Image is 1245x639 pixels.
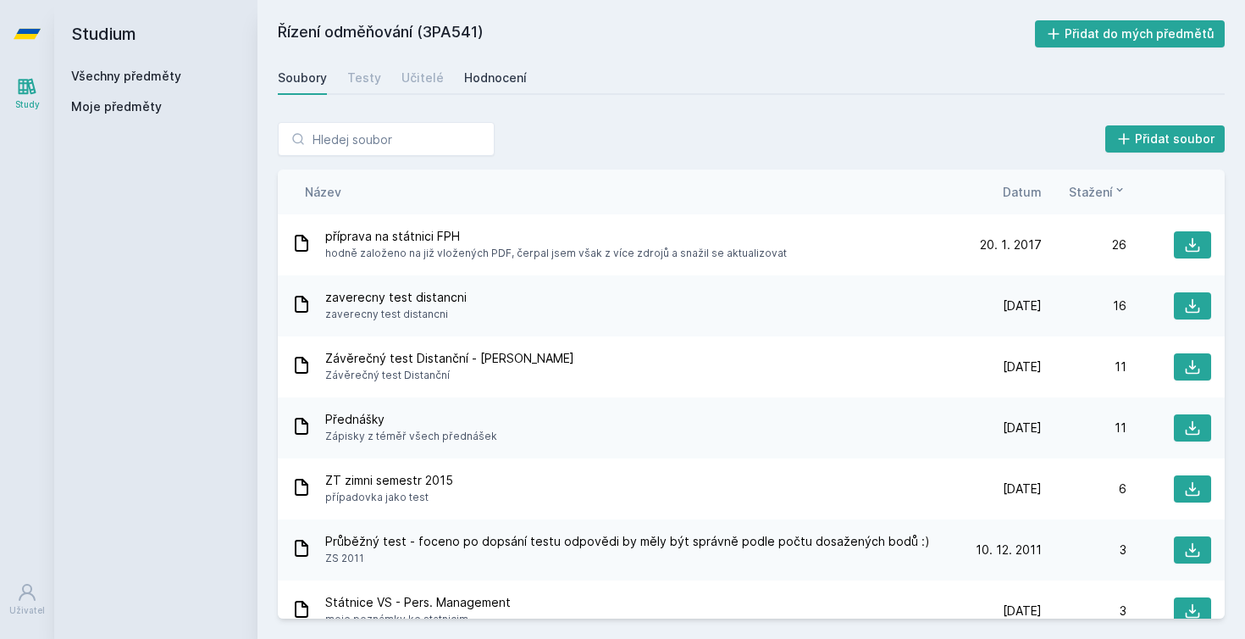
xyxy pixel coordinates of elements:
[325,611,511,628] span: moje poznámky ke statnicim
[1042,236,1126,253] div: 26
[1003,297,1042,314] span: [DATE]
[278,61,327,95] a: Soubory
[325,411,497,428] span: Přednášky
[1042,542,1126,558] div: 3
[1003,603,1042,620] span: [DATE]
[325,550,930,567] span: ZS 2011
[325,472,453,489] span: ZT zimni semestr 2015
[347,61,381,95] a: Testy
[464,61,527,95] a: Hodnocení
[1035,20,1226,47] button: Přidat do mých předmětů
[325,428,497,445] span: Zápisky z téměř všech přednášek
[1003,183,1042,201] button: Datum
[325,594,511,611] span: Státnice VS - Pers. Management
[325,306,467,323] span: zaverecny test distancni
[325,533,930,550] span: Průběžný test - foceno po dopsání testu odpovědi by měly být správně podle počtu dosažených bodů :)
[278,122,495,156] input: Hledej soubor
[1042,420,1126,436] div: 11
[325,350,574,367] span: Závěrečný test Distanční - [PERSON_NAME]
[401,61,444,95] a: Učitelé
[278,20,1035,47] h2: Řízení odměňování (3PA541)
[1003,481,1042,497] span: [DATE]
[1105,125,1226,153] button: Přidat soubor
[15,98,40,111] div: Study
[1042,603,1126,620] div: 3
[278,69,327,86] div: Soubory
[347,69,381,86] div: Testy
[71,98,162,115] span: Moje předměty
[325,489,453,506] span: případovka jako test
[1042,481,1126,497] div: 6
[1069,183,1126,201] button: Stažení
[1003,420,1042,436] span: [DATE]
[305,183,341,201] button: Název
[401,69,444,86] div: Učitelé
[325,289,467,306] span: zaverecny test distancni
[464,69,527,86] div: Hodnocení
[976,542,1042,558] span: 10. 12. 2011
[3,68,51,119] a: Study
[980,236,1042,253] span: 20. 1. 2017
[71,69,181,83] a: Všechny předměty
[1069,183,1113,201] span: Stažení
[1042,358,1126,375] div: 11
[325,367,574,384] span: Závěrečný test Distanční
[1042,297,1126,314] div: 16
[3,574,51,625] a: Uživatel
[325,228,787,245] span: příprava na státnici FPH
[325,245,787,262] span: hodně založeno na již vložených PDF, čerpal jsem však z více zdrojů a snažil se aktualizovat
[1003,358,1042,375] span: [DATE]
[9,604,45,617] div: Uživatel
